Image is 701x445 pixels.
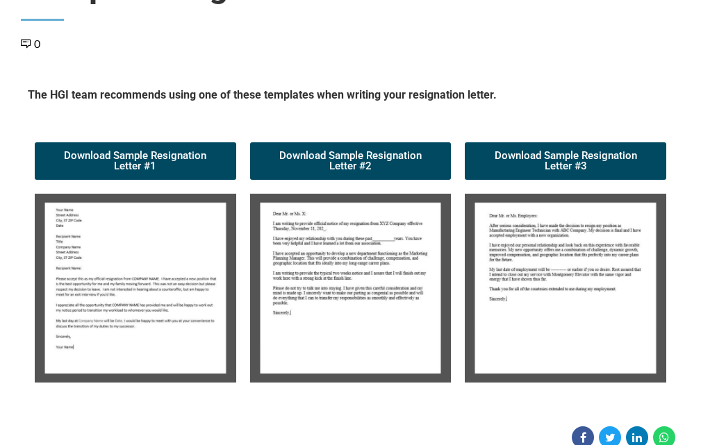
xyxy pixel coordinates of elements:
a: 0 [21,37,40,50]
a: Download Sample Resignation Letter #3 [465,142,666,180]
h5: The HGI team recommends using one of these templates when writing your resignation letter. [28,87,673,108]
a: Download Sample Resignation Letter #2 [250,142,452,180]
a: Download Sample Resignation Letter #1 [35,142,236,180]
span: Download Sample Resignation Letter #3 [481,151,650,171]
span: Download Sample Resignation Letter #2 [267,151,435,171]
span: Download Sample Resignation Letter #1 [51,151,220,171]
